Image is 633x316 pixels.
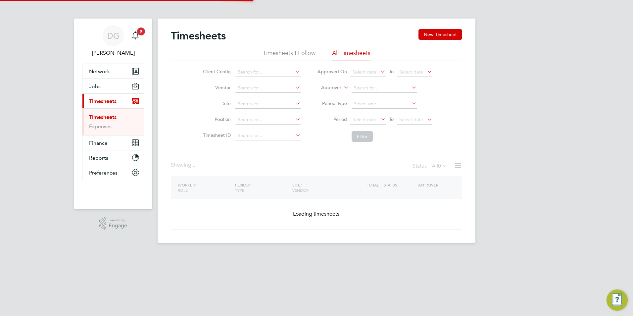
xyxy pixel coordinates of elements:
label: Period [317,116,347,122]
label: Client Config [201,69,231,75]
a: Expenses [89,123,112,130]
nav: Main navigation [74,19,152,209]
a: DG[PERSON_NAME] [82,25,144,57]
input: Search for... [235,99,301,109]
button: Preferences [82,165,144,180]
span: Reports [89,155,108,161]
button: Reports [82,150,144,165]
label: Period Type [317,100,347,106]
input: Search for... [235,83,301,93]
span: Daniel Gwynn [82,49,144,57]
input: Search for... [352,83,417,93]
span: Preferences [89,170,118,176]
img: fastbook-logo-retina.png [82,187,144,197]
span: Select date [399,69,423,75]
span: 0 [438,163,441,169]
label: Position [201,116,231,122]
span: Select date [353,69,376,75]
div: Timesheets [82,108,144,135]
button: New Timesheet [418,29,462,40]
label: Approver [312,84,341,91]
span: ... [191,162,195,168]
span: Powered by [109,217,127,223]
label: All [432,163,448,169]
h2: Timesheets [171,29,226,42]
button: Filter [352,131,373,142]
li: Timesheets I Follow [263,49,316,61]
input: Search for... [235,68,301,77]
label: Timesheet ID [201,132,231,138]
a: Powered byEngage [99,217,127,230]
button: Engage Resource Center [607,290,628,311]
label: Approved On [317,69,347,75]
span: Select date [353,117,376,123]
span: DG [107,31,120,40]
span: 9 [137,27,145,35]
span: Jobs [89,83,101,89]
div: Showing [171,162,197,169]
span: Finance [89,140,108,146]
span: Select date [399,117,423,123]
input: Search for... [235,115,301,125]
div: Status [413,162,449,171]
button: Timesheets [82,94,144,108]
a: Timesheets [89,114,117,120]
button: Network [82,64,144,79]
span: Network [89,68,110,75]
li: All Timesheets [332,49,370,61]
button: Finance [82,135,144,150]
input: Search for... [235,131,301,140]
input: Select one [352,99,417,109]
button: Jobs [82,79,144,93]
span: Engage [109,223,127,229]
span: To [387,115,396,124]
span: To [387,67,396,76]
label: Site [201,100,231,106]
span: Timesheets [89,98,117,104]
a: Go to home page [82,187,144,197]
label: Vendor [201,84,231,90]
a: 9 [129,25,142,46]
